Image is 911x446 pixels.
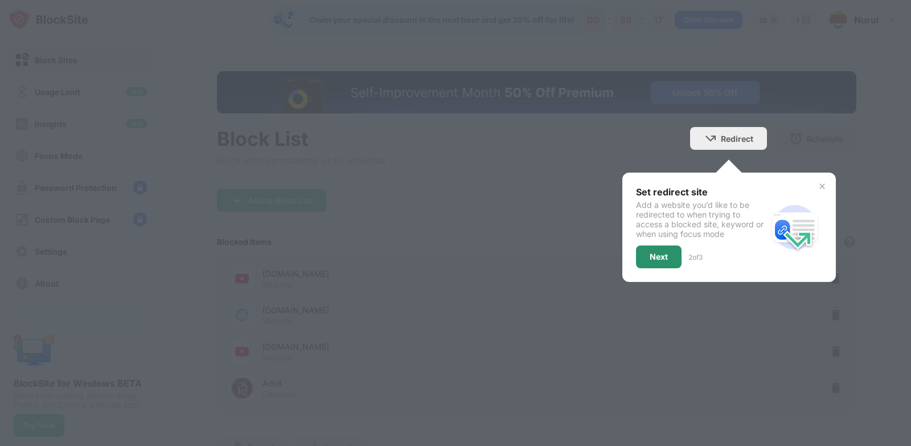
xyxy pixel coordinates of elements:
[818,182,827,191] img: x-button.svg
[636,200,768,239] div: Add a website you’d like to be redirected to when trying to access a blocked site, keyword or whe...
[636,186,768,198] div: Set redirect site
[650,252,668,261] div: Next
[768,200,822,255] img: redirect.svg
[688,253,703,261] div: 2 of 3
[721,134,753,144] div: Redirect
